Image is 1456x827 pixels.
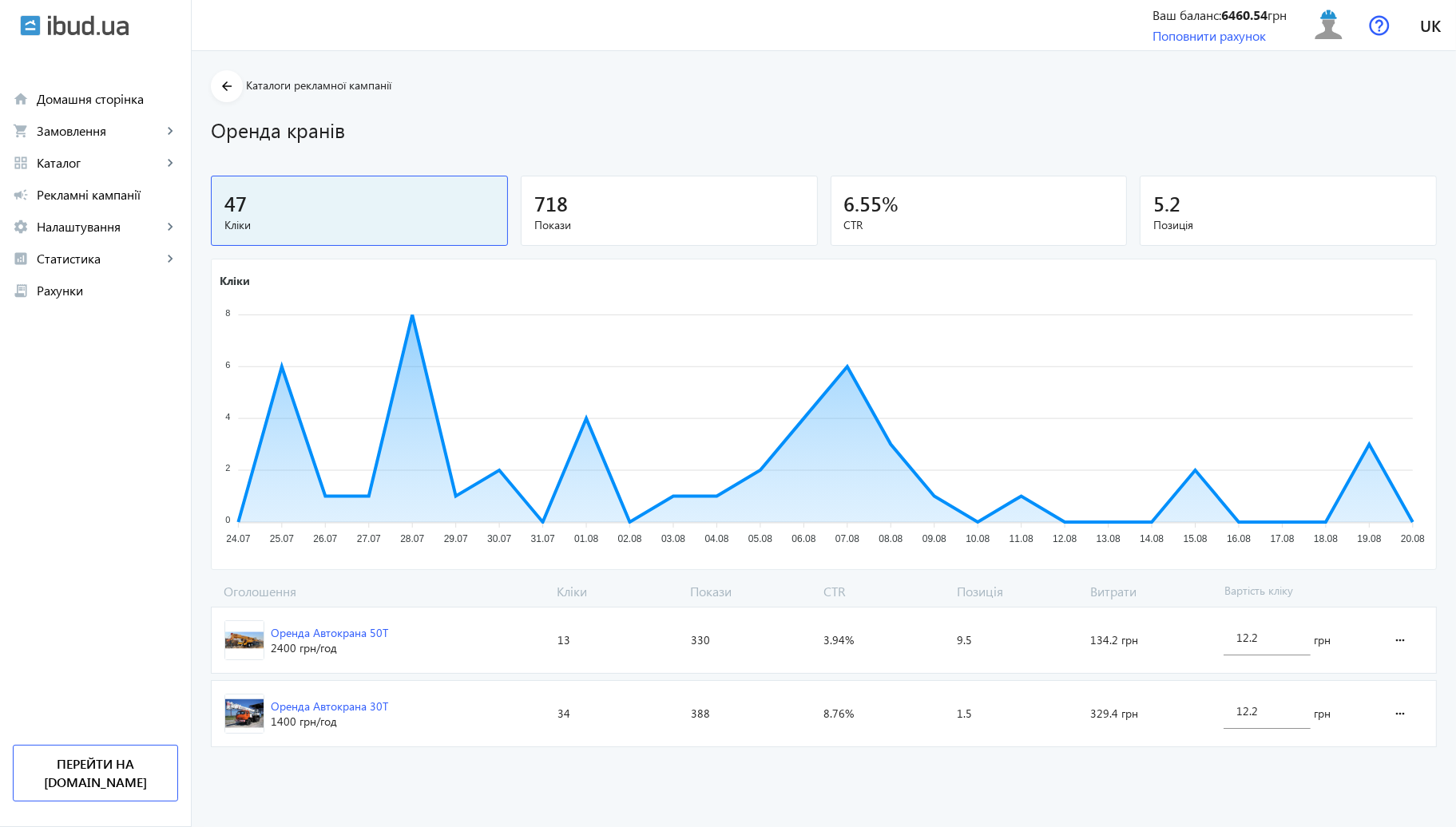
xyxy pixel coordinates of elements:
tspan: 24.07 [226,533,250,544]
span: 6.55 [844,190,883,216]
mat-icon: settings [13,219,29,235]
tspan: 26.07 [313,533,337,544]
div: 1400 грн /год [271,714,388,730]
tspan: 09.08 [922,533,946,544]
span: Статистика [37,251,162,267]
tspan: 2 [225,464,230,473]
span: Покази [684,583,817,600]
mat-icon: home [13,91,29,107]
mat-icon: arrow_back [217,77,237,97]
span: Кліки [550,583,684,600]
mat-icon: keyboard_arrow_right [162,155,178,171]
span: % [883,190,899,216]
div: 2400 грн /год [271,640,388,656]
mat-icon: keyboard_arrow_right [162,219,178,235]
span: Позиція [1153,217,1423,233]
img: help.svg [1369,15,1390,36]
span: CTR [817,583,950,600]
tspan: 30.07 [487,533,511,544]
tspan: 14.08 [1140,533,1164,544]
span: 9.5 [957,632,972,648]
tspan: 03.08 [661,533,685,544]
tspan: 25.07 [270,533,294,544]
mat-icon: more_horiz [1391,694,1410,733]
span: Покази [534,217,804,233]
img: ibud.svg [20,15,41,36]
a: Поповнити рахунок [1153,27,1266,44]
tspan: 11.08 [1010,533,1033,544]
div: Оренда Автокрана 50Т [271,625,388,641]
span: 329.4 грн [1090,706,1138,722]
span: Кліки [224,217,494,233]
tspan: 27.07 [357,533,381,544]
span: Каталог [37,155,162,171]
tspan: 13.08 [1097,533,1121,544]
mat-icon: keyboard_arrow_right [162,251,178,267]
text: Кліки [220,274,250,289]
mat-icon: receipt_long [13,283,29,299]
span: 34 [557,706,570,722]
span: Рекламні кампанії [37,187,178,203]
span: 13 [557,632,570,648]
tspan: 02.08 [618,533,642,544]
tspan: 10.08 [966,533,990,544]
span: 134.2 грн [1090,632,1138,648]
span: 47 [224,190,247,216]
span: Домашня сторінка [37,91,178,107]
tspan: 19.08 [1357,533,1381,544]
tspan: 6 [225,360,230,370]
tspan: 29.07 [444,533,468,544]
tspan: 20.08 [1401,533,1425,544]
tspan: 07.08 [835,533,859,544]
span: 3.94% [823,632,854,648]
span: грн [1314,706,1331,722]
mat-icon: campaign [13,187,29,203]
tspan: 15.08 [1184,533,1208,544]
span: CTR [844,217,1114,233]
tspan: 06.08 [791,533,815,544]
tspan: 08.08 [879,533,903,544]
a: Перейти на [DOMAIN_NAME] [13,745,178,801]
mat-icon: more_horiz [1391,621,1410,659]
tspan: 12.08 [1053,533,1077,544]
img: 219506784ce38eda276326679879052-66f39251f5.jpg [225,621,264,659]
tspan: 18.08 [1314,533,1338,544]
span: 388 [691,706,710,722]
span: 1.5 [957,706,972,722]
span: Замовлення [37,123,162,139]
span: Налаштування [37,219,162,235]
span: 5.2 [1153,190,1180,216]
span: 718 [534,190,568,216]
span: Вартість кліку [1218,583,1375,600]
tspan: 4 [225,412,230,421]
span: Позиція [951,583,1085,600]
mat-icon: grid_view [13,155,29,171]
mat-icon: analytics [13,251,29,267]
span: Витрати [1085,583,1218,600]
tspan: 28.07 [400,533,424,544]
tspan: 01.08 [574,533,598,544]
span: Оголошення [211,583,550,600]
span: грн [1314,632,1331,648]
span: Каталоги рекламної кампанії [246,77,391,93]
img: user.svg [1311,7,1347,43]
tspan: 16.08 [1227,533,1251,544]
tspan: 17.08 [1271,533,1295,544]
tspan: 8 [225,308,230,318]
tspan: 0 [225,516,230,525]
span: uk [1420,15,1441,35]
div: Ваш баланс: грн [1153,6,1287,24]
b: 6460.54 [1221,6,1268,23]
mat-icon: keyboard_arrow_right [162,123,178,139]
span: 8.76% [823,706,854,722]
mat-icon: shopping_cart [13,123,29,139]
img: ibud_text.svg [48,15,129,36]
div: Оренда Автокрана 30Т [271,698,388,714]
tspan: 31.07 [531,533,555,544]
span: Рахунки [37,283,178,299]
img: 2292067c067a5a93109904022036030-0f6eb16f1e.jpg [225,694,264,733]
h1: Оренда кранів [211,116,1437,144]
tspan: 04.08 [705,533,729,544]
span: 330 [691,632,710,648]
tspan: 05.08 [748,533,772,544]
